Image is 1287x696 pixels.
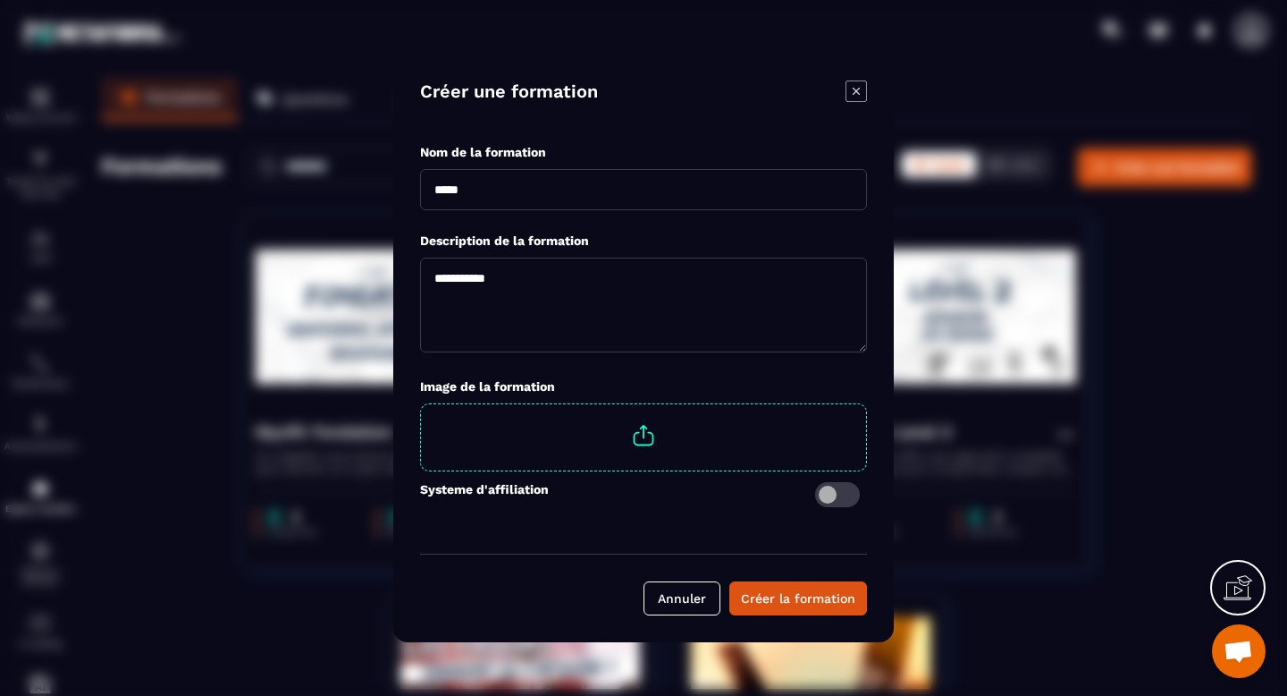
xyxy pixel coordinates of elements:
[729,581,867,615] button: Créer la formation
[420,379,555,394] label: Image de la formation
[420,482,549,507] label: Systeme d'affiliation
[420,81,598,106] h4: Créer une formation
[420,145,546,159] label: Nom de la formation
[643,581,720,615] button: Annuler
[1212,624,1266,678] div: Ouvrir le chat
[420,233,589,248] label: Description de la formation
[741,590,855,607] div: Créer la formation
